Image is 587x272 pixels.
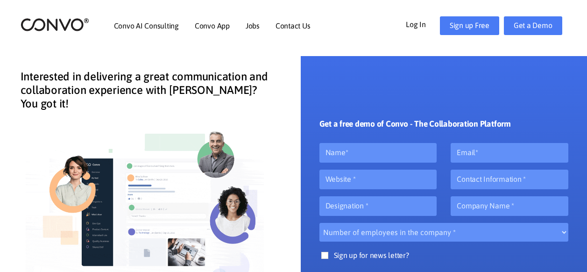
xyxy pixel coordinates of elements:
a: Get a Demo [504,16,562,35]
input: Name* [319,143,437,163]
a: Sign up Free [440,16,499,35]
input: Contact Information * [451,170,568,189]
input: Website * [319,170,437,189]
a: Jobs [246,22,260,29]
img: logo_2.png [21,17,89,32]
a: Contact Us [276,22,311,29]
a: Log In [406,16,440,31]
input: Email* [451,143,568,163]
label: Sign up for news letter? [319,249,569,272]
input: Designation * [319,196,437,216]
a: Convo AI Consulting [114,22,179,29]
a: Convo App [195,22,230,29]
input: Company Name * [451,196,568,216]
h4: Interested in delivering a great communication and collaboration experience with [PERSON_NAME]? Y... [21,70,273,117]
h3: Get a free demo of Convo - The Collaboration Platform [319,119,511,136]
